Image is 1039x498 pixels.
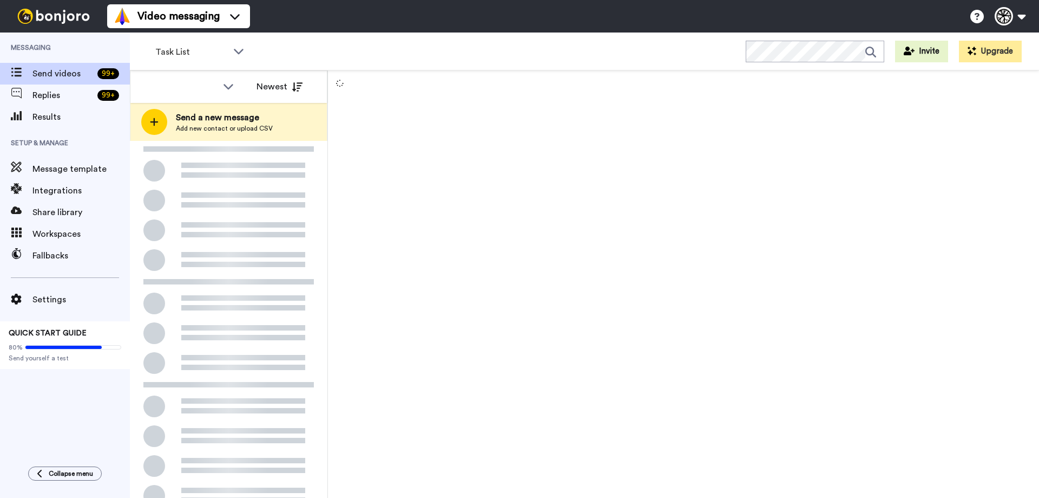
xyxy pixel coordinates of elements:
[32,249,130,262] span: Fallbacks
[114,8,131,25] img: vm-color.svg
[97,90,119,101] div: 99 +
[9,329,87,337] span: QUICK START GUIDE
[32,163,130,176] span: Message template
[97,68,119,79] div: 99 +
[32,67,93,80] span: Send videos
[49,469,93,478] span: Collapse menu
[32,293,130,306] span: Settings
[895,41,948,62] button: Invite
[176,124,273,133] span: Add new contact or upload CSV
[28,467,102,481] button: Collapse menu
[959,41,1022,62] button: Upgrade
[13,9,94,24] img: bj-logo-header-white.svg
[155,46,228,59] span: Task List
[32,111,130,124] span: Results
[9,354,121,363] span: Send yourself a test
[137,9,220,24] span: Video messaging
[248,76,311,98] button: Newest
[32,184,130,197] span: Integrations
[9,343,23,352] span: 80%
[176,111,273,124] span: Send a new message
[32,206,130,219] span: Share library
[32,89,93,102] span: Replies
[32,228,130,241] span: Workspaces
